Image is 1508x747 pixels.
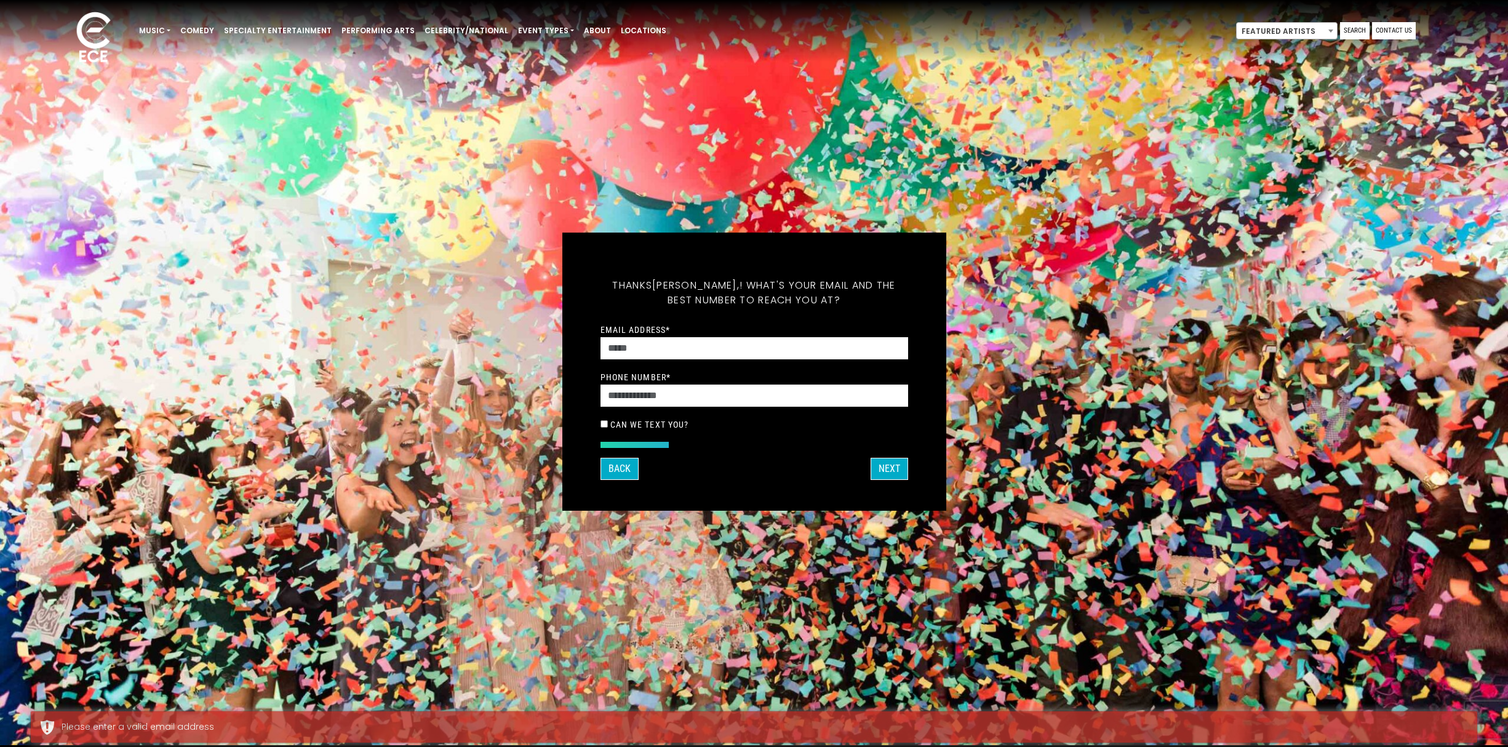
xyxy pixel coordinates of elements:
[579,20,616,41] a: About
[1236,22,1338,39] span: Featured Artists
[62,721,1468,733] div: Please enter a valid email address
[600,324,671,335] label: Email Address
[600,263,908,322] h5: Thanks ! What's your email and the best number to reach you at?
[1340,22,1370,39] a: Search
[134,20,175,41] a: Music
[871,458,908,480] button: Next
[219,20,337,41] a: Specialty Entertainment
[337,20,420,41] a: Performing Arts
[420,20,513,41] a: Celebrity/National
[600,372,671,383] label: Phone Number
[600,458,639,480] button: Back
[513,20,579,41] a: Event Types
[652,278,740,292] span: [PERSON_NAME],
[1237,23,1337,40] span: Featured Artists
[610,419,689,430] label: Can we text you?
[175,20,219,41] a: Comedy
[616,20,671,41] a: Locations
[63,9,124,68] img: ece_new_logo_whitev2-1.png
[1372,22,1416,39] a: Contact Us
